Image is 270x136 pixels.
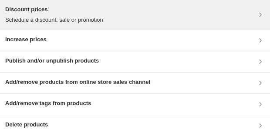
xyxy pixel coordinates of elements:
[5,120,48,129] h3: Delete products
[5,16,103,24] p: Schedule a discount, sale or promotion
[5,99,91,108] h3: Add/remove tags from products
[5,56,99,65] h3: Publish and/or unpublish products
[5,35,47,44] h3: Increase prices
[5,5,103,14] h3: Discount prices
[5,78,150,86] h3: Add/remove products from online store sales channel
